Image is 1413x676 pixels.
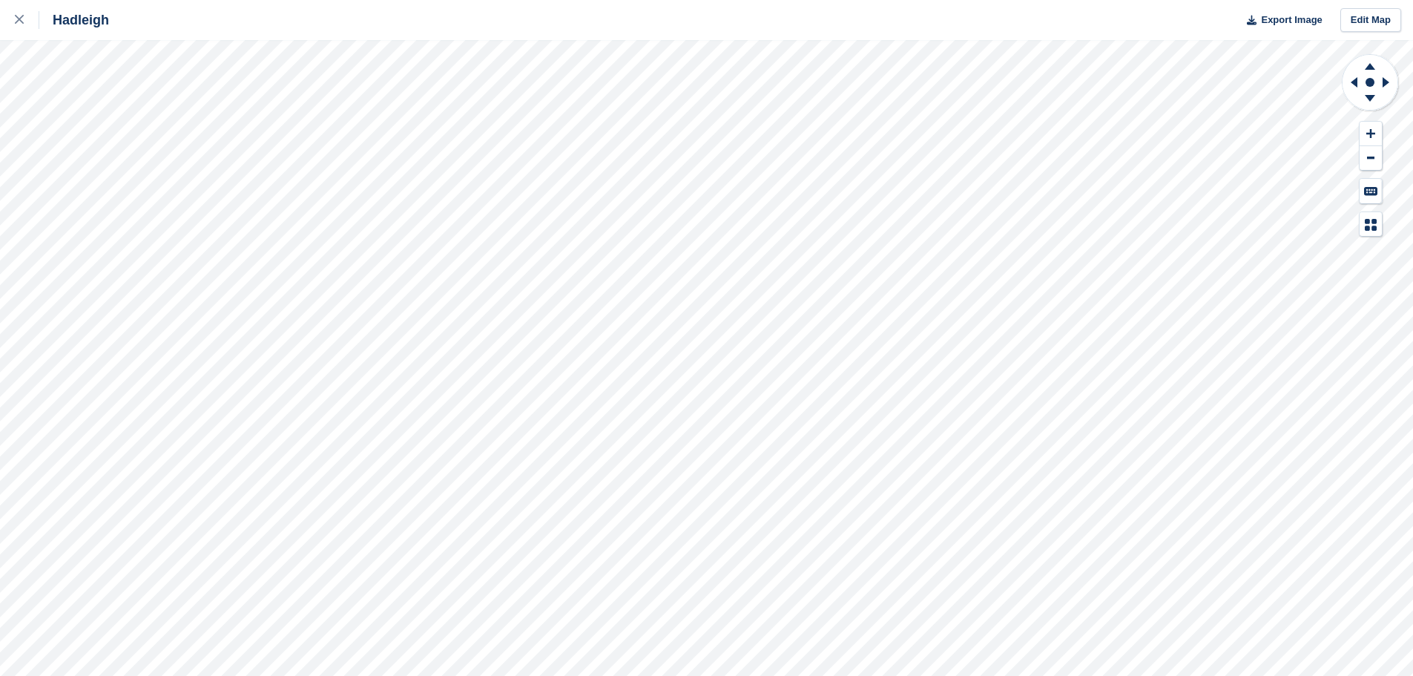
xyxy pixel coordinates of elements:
div: Hadleigh [39,11,109,29]
button: Zoom In [1360,122,1382,146]
button: Zoom Out [1360,146,1382,171]
button: Map Legend [1360,212,1382,237]
span: Export Image [1261,13,1322,27]
a: Edit Map [1340,8,1401,33]
button: Keyboard Shortcuts [1360,179,1382,203]
button: Export Image [1238,8,1323,33]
